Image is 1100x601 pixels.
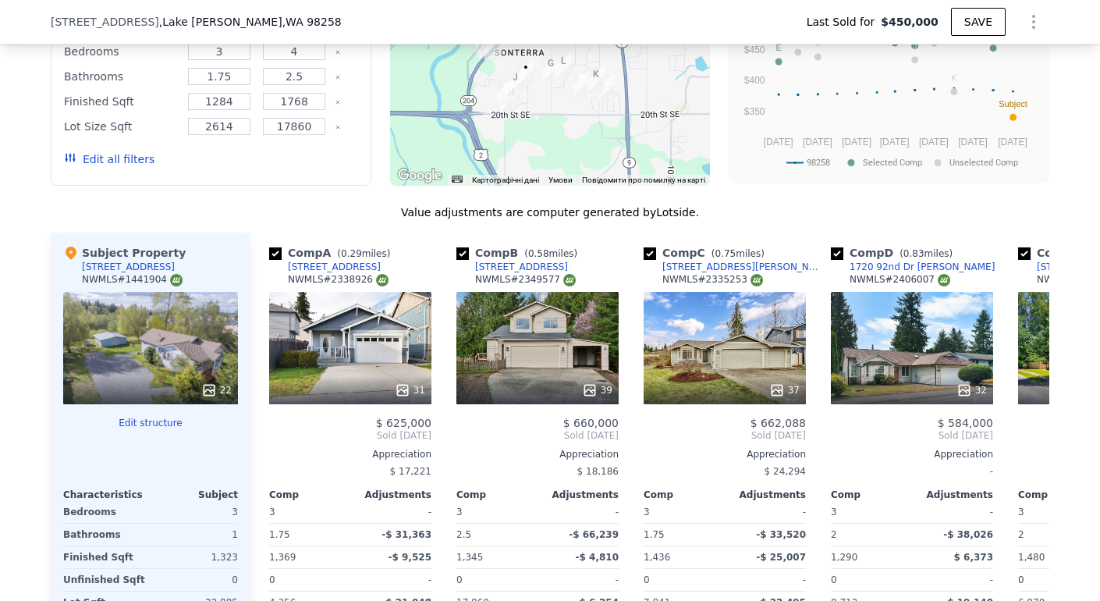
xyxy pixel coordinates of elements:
a: Умови (відкривається в новій вкладці) [548,176,573,184]
span: 0 [831,574,837,585]
span: -$ 66,239 [569,529,619,540]
text: 98258 [807,158,830,168]
span: Sold [DATE] [456,429,619,442]
div: 1.75 [269,524,347,546]
span: 1,480 [1018,552,1045,563]
span: Sold [DATE] [644,429,806,442]
div: Bedrooms [63,501,147,523]
text: $450 [744,44,765,55]
div: - [728,569,806,591]
div: 7509 18th St SE [497,79,514,105]
span: ( miles) [331,248,396,259]
div: 37 [769,382,800,398]
div: 1406 85th Ave SE [555,53,572,80]
div: 1.75 [644,524,722,546]
div: NWMLS # 1441904 [82,273,183,286]
span: $ 625,000 [376,417,431,429]
span: -$ 25,007 [756,552,806,563]
span: 1,369 [269,552,296,563]
img: NWMLS Logo [376,274,389,286]
span: $ 6,373 [954,552,993,563]
div: Comp [1018,489,1099,501]
div: Comp A [269,245,396,261]
div: 9025 16th Pl SE [587,66,605,93]
div: Comp [644,489,725,501]
span: ( miles) [893,248,959,259]
text: Selected Comp [863,158,922,168]
span: ( miles) [518,248,584,259]
text: E [776,43,782,52]
a: [STREET_ADDRESS] [269,261,381,273]
div: - [915,569,993,591]
div: 31 [395,382,425,398]
div: [STREET_ADDRESS][PERSON_NAME] [662,261,825,273]
a: 1720 92nd Dr [PERSON_NAME] [831,261,995,273]
div: Subject Property [63,245,186,261]
span: Sold [DATE] [269,429,431,442]
span: $450,000 [881,14,939,30]
span: Last Sold for [807,14,882,30]
text: [DATE] [803,137,832,148]
span: 0 [644,574,650,585]
span: 1,436 [644,552,670,563]
div: Lot Size Sqft [64,116,179,137]
span: $ 662,088 [750,417,806,429]
div: Subject [151,489,238,501]
span: 0 [456,574,463,585]
div: 7528 18th Pl SE [502,84,520,111]
text: Unselected Comp [949,158,1018,168]
div: 39 [582,382,612,398]
div: 3 [154,501,238,523]
span: , WA 98258 [282,16,342,28]
div: 1624 77th Ave SE [506,69,523,96]
div: 1,323 [154,546,238,568]
div: NWMLS # 2349577 [475,273,576,286]
text: [DATE] [919,137,949,148]
button: Clear [335,124,341,130]
div: [STREET_ADDRESS] [475,261,568,273]
div: 1720 92nd Dr SE [598,75,615,101]
div: - [353,501,431,523]
div: Comp D [831,245,959,261]
text: $350 [744,106,765,117]
div: Bathrooms [63,524,147,546]
text: [DATE] [880,137,910,148]
div: - [541,501,619,523]
div: - [353,569,431,591]
button: Картографічні дані [472,175,539,186]
img: NWMLS Logo [563,274,576,286]
div: Adjustments [912,489,993,501]
span: 1,345 [456,552,483,563]
div: NWMLS # 2338926 [288,273,389,286]
a: [STREET_ADDRESS][PERSON_NAME] [644,261,825,273]
img: NWMLS Logo [938,274,950,286]
div: [STREET_ADDRESS] [288,261,381,273]
text: J [913,41,917,51]
div: 2 [831,524,909,546]
div: 1702 88th Ave NE [573,70,591,97]
img: NWMLS Logo [170,274,183,286]
div: Comp [831,489,912,501]
span: [STREET_ADDRESS] [51,14,159,30]
div: 2.5 [456,524,534,546]
div: Adjustments [538,489,619,501]
div: Adjustments [725,489,806,501]
button: Edit structure [63,417,238,429]
text: [DATE] [958,137,988,148]
span: -$ 33,520 [756,529,806,540]
text: $400 [744,75,765,86]
div: Finished Sqft [64,91,179,112]
span: 3 [456,507,463,517]
span: 0 [1018,574,1024,585]
span: $ 24,294 [765,466,806,477]
div: Bathrooms [64,66,179,87]
button: Edit all filters [64,151,154,167]
a: [STREET_ADDRESS] [456,261,568,273]
span: 0.83 [903,248,924,259]
div: Comp C [644,245,771,261]
div: - [728,501,806,523]
div: 1 [154,524,238,546]
span: 3 [269,507,275,517]
span: 0 [269,574,275,585]
div: Adjustments [350,489,431,501]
